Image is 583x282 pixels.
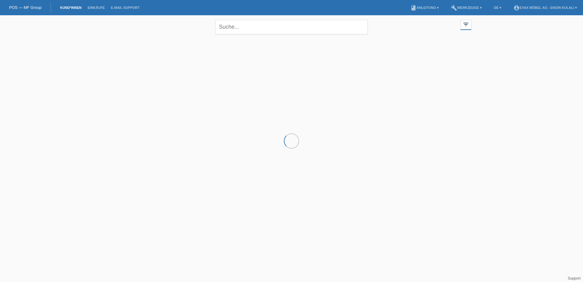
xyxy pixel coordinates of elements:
i: account_circle [513,5,520,11]
i: book [410,5,417,11]
a: DE ▾ [491,6,504,9]
a: E-Mail Support [108,6,143,9]
i: filter_list [463,21,469,28]
a: Support [568,276,581,280]
i: build [451,5,457,11]
input: Suche... [215,20,368,34]
a: Einkäufe [84,6,108,9]
a: buildWerkzeuge ▾ [448,6,485,9]
a: POS — MF Group [9,5,41,10]
a: bookAnleitung ▾ [407,6,442,9]
a: Kund*innen [57,6,84,9]
a: account_circleEVAX Möbel AG - Engin Kulali ▾ [510,6,580,9]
